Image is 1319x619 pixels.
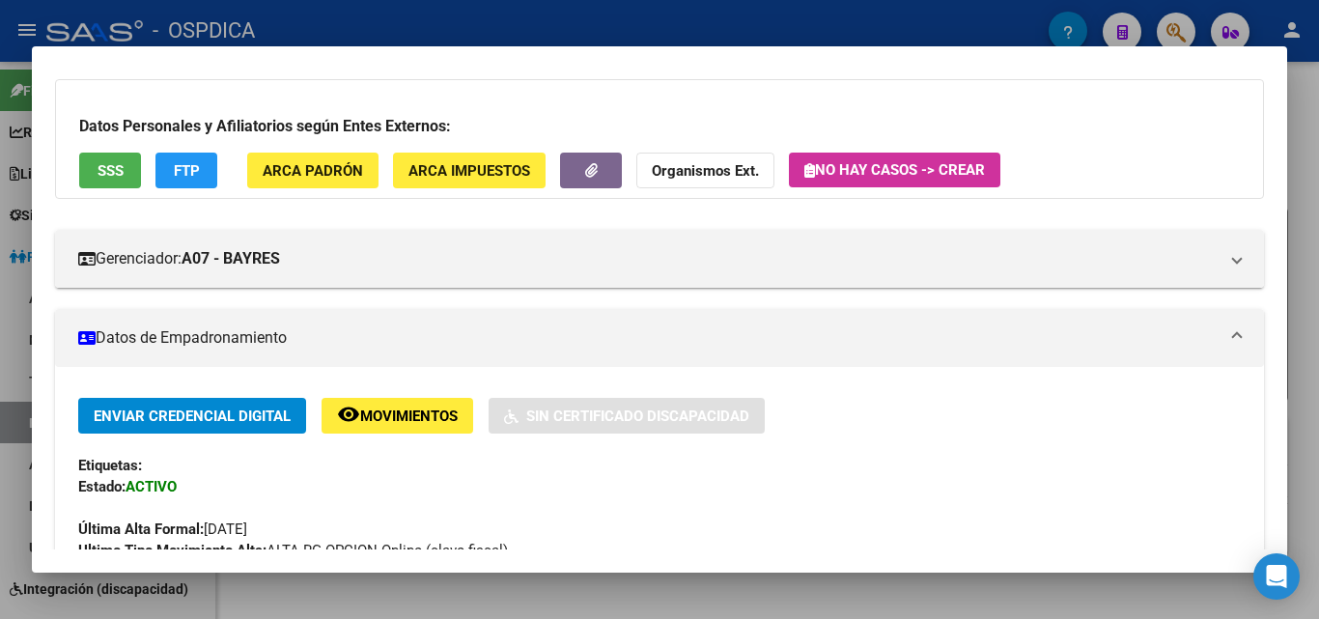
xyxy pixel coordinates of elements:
mat-panel-title: Gerenciador: [78,247,1218,270]
button: Movimientos [322,398,473,434]
span: FTP [174,162,200,180]
button: ARCA Padrón [247,153,379,188]
strong: Estado: [78,478,126,495]
span: ARCA Padrón [263,162,363,180]
mat-icon: remove_red_eye [337,403,360,426]
strong: Organismos Ext. [652,162,759,180]
span: Enviar Credencial Digital [94,408,291,425]
button: Enviar Credencial Digital [78,398,306,434]
span: No hay casos -> Crear [804,161,985,179]
strong: Última Alta Formal: [78,521,204,538]
span: ALTA RG OPCION Online (clave fiscal) [78,542,508,559]
strong: Ultimo Tipo Movimiento Alta: [78,542,267,559]
mat-expansion-panel-header: Datos de Empadronamiento [55,309,1264,367]
strong: A07 - BAYRES [182,247,280,270]
strong: Etiquetas: [78,457,142,474]
button: Organismos Ext. [636,153,774,188]
h3: Datos Personales y Afiliatorios según Entes Externos: [79,115,1240,138]
mat-expansion-panel-header: Gerenciador:A07 - BAYRES [55,230,1264,288]
button: No hay casos -> Crear [789,153,1000,187]
mat-panel-title: Datos de Empadronamiento [78,326,1218,350]
span: ARCA Impuestos [408,162,530,180]
div: Open Intercom Messenger [1253,553,1300,600]
strong: ACTIVO [126,478,177,495]
span: Movimientos [360,408,458,425]
span: SSS [98,162,124,180]
span: [DATE] [78,521,247,538]
button: FTP [155,153,217,188]
button: SSS [79,153,141,188]
button: Sin Certificado Discapacidad [489,398,765,434]
span: Sin Certificado Discapacidad [526,408,749,425]
button: ARCA Impuestos [393,153,546,188]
